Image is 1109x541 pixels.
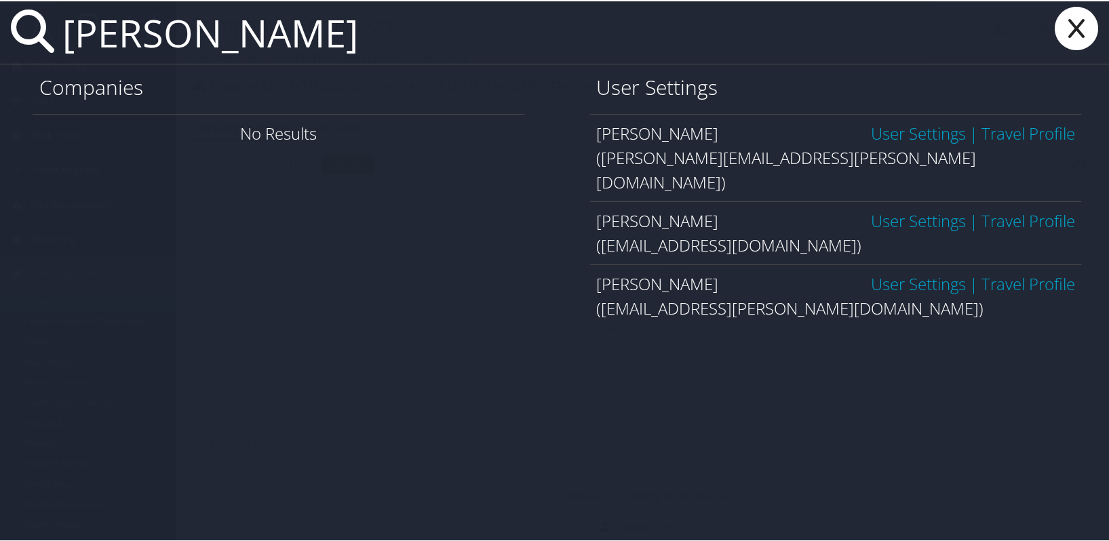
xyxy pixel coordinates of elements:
a: View OBT Profile [981,121,1075,143]
a: User Settings [871,271,966,294]
h1: Companies [39,72,518,100]
a: User Settings [871,121,966,143]
a: User Settings [871,208,966,231]
span: [PERSON_NAME] [597,208,719,231]
span: [PERSON_NAME] [597,271,719,294]
span: | [966,208,981,231]
a: View OBT Profile [981,271,1075,294]
span: | [966,121,981,143]
div: ([EMAIL_ADDRESS][DOMAIN_NAME]) [597,232,1076,256]
div: No Results [33,113,525,151]
span: | [966,271,981,294]
div: ([PERSON_NAME][EMAIL_ADDRESS][PERSON_NAME][DOMAIN_NAME]) [597,144,1076,193]
a: View OBT Profile [981,208,1075,231]
h1: User Settings [597,72,1076,100]
span: [PERSON_NAME] [597,121,719,143]
div: ([EMAIL_ADDRESS][PERSON_NAME][DOMAIN_NAME]) [597,295,1076,319]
